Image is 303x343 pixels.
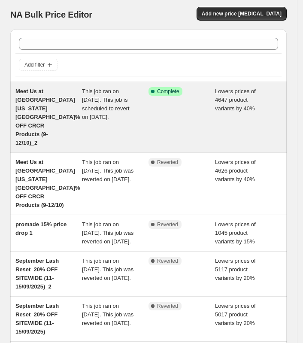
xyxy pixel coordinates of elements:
[197,7,287,21] button: Add new price [MEDICAL_DATA]
[215,159,256,182] span: Lowers prices of 4626 product variants by 40%
[19,59,58,71] button: Add filter
[82,303,133,326] span: This job ran on [DATE]. This job was reverted on [DATE].
[15,258,59,290] span: September Lash Reset_20% OFF SITEWIDE (11-15/09/2025)_2
[202,10,282,17] span: Add new price [MEDICAL_DATA]
[157,159,178,166] span: Reverted
[82,221,133,245] span: This job ran on [DATE]. This job was reverted on [DATE].
[15,159,80,208] span: Meet Us at [GEOGRAPHIC_DATA] [US_STATE][GEOGRAPHIC_DATA]% OFF CRCR Products (9-12/10)
[15,221,67,236] span: promade 15% price drop 1
[157,88,179,95] span: Complete
[215,258,256,281] span: Lowers prices of 5117 product variants by 20%
[215,221,256,245] span: Lowers prices of 1045 product variants by 15%
[215,88,256,112] span: Lowers prices of 4647 product variants by 40%
[82,258,133,281] span: This job ran on [DATE]. This job was reverted on [DATE].
[82,88,130,120] span: This job ran on [DATE]. This job is scheduled to revert on [DATE].
[157,258,178,264] span: Reverted
[10,10,92,19] span: NA Bulk Price Editor
[82,159,133,182] span: This job ran on [DATE]. This job was reverted on [DATE].
[24,61,45,68] span: Add filter
[15,88,80,146] span: Meet Us at [GEOGRAPHIC_DATA] [US_STATE][GEOGRAPHIC_DATA]% OFF CRCR Products (9-12/10)_2
[157,303,178,310] span: Reverted
[15,303,59,335] span: September Lash Reset_20% OFF SITEWIDE (11-15/09/2025)
[157,221,178,228] span: Reverted
[215,303,256,326] span: Lowers prices of 5017 product variants by 20%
